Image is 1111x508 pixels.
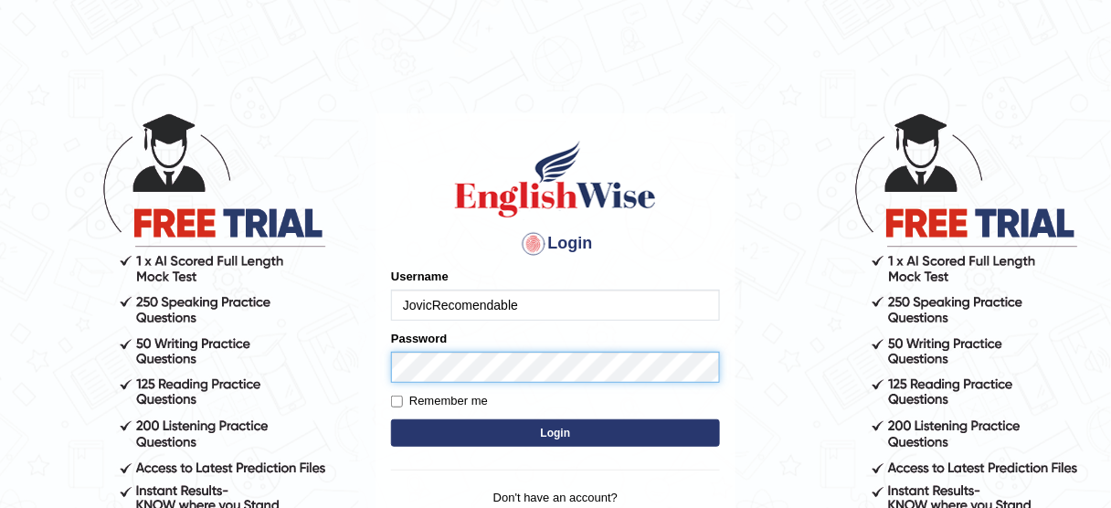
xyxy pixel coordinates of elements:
[391,229,720,259] h4: Login
[451,138,660,220] img: Logo of English Wise sign in for intelligent practice with AI
[391,419,720,447] button: Login
[391,268,449,285] label: Username
[391,392,488,410] label: Remember me
[391,396,403,407] input: Remember me
[391,330,447,347] label: Password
